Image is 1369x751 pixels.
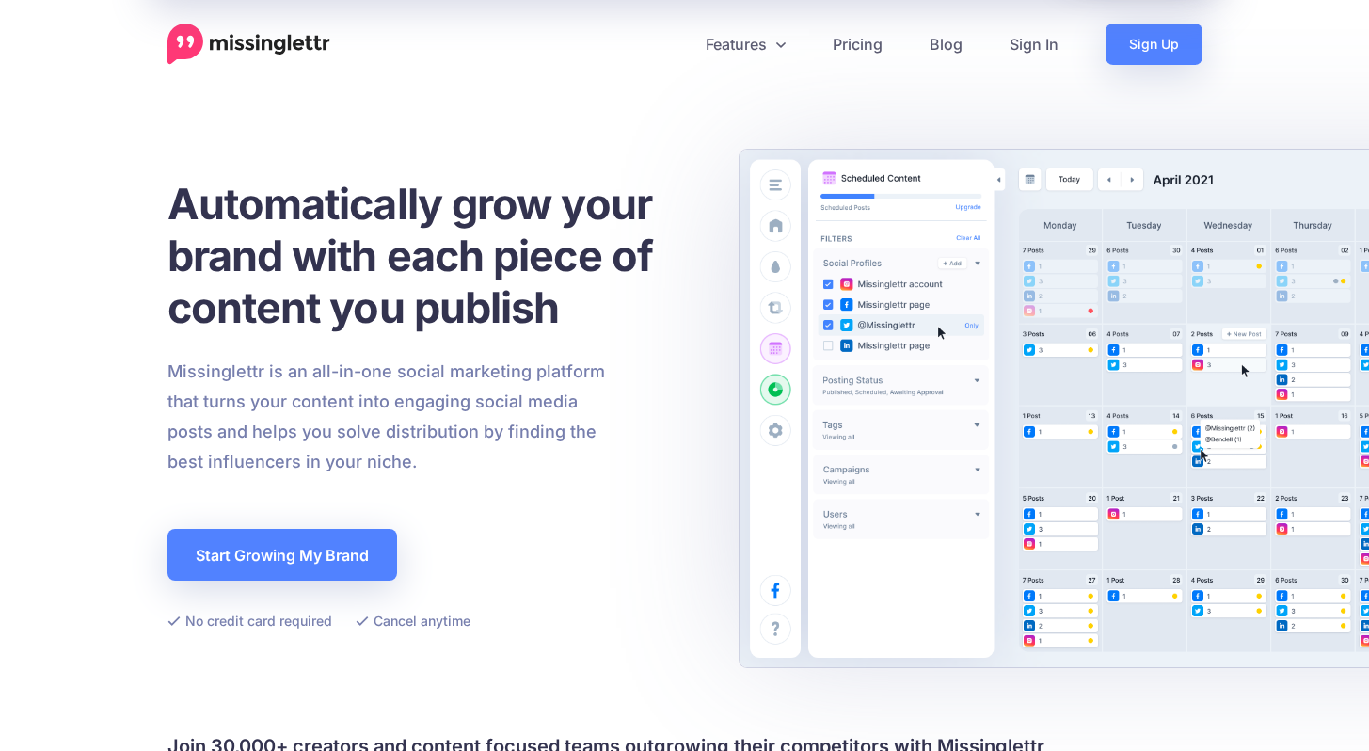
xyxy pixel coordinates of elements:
a: Features [682,24,809,65]
a: Blog [906,24,986,65]
a: Home [167,24,330,65]
a: Start Growing My Brand [167,529,397,581]
li: Cancel anytime [356,609,470,632]
a: Pricing [809,24,906,65]
a: Sign Up [1106,24,1202,65]
li: No credit card required [167,609,332,632]
h1: Automatically grow your brand with each piece of content you publish [167,178,699,333]
p: Missinglettr is an all-in-one social marketing platform that turns your content into engaging soc... [167,357,606,477]
a: Sign In [986,24,1082,65]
